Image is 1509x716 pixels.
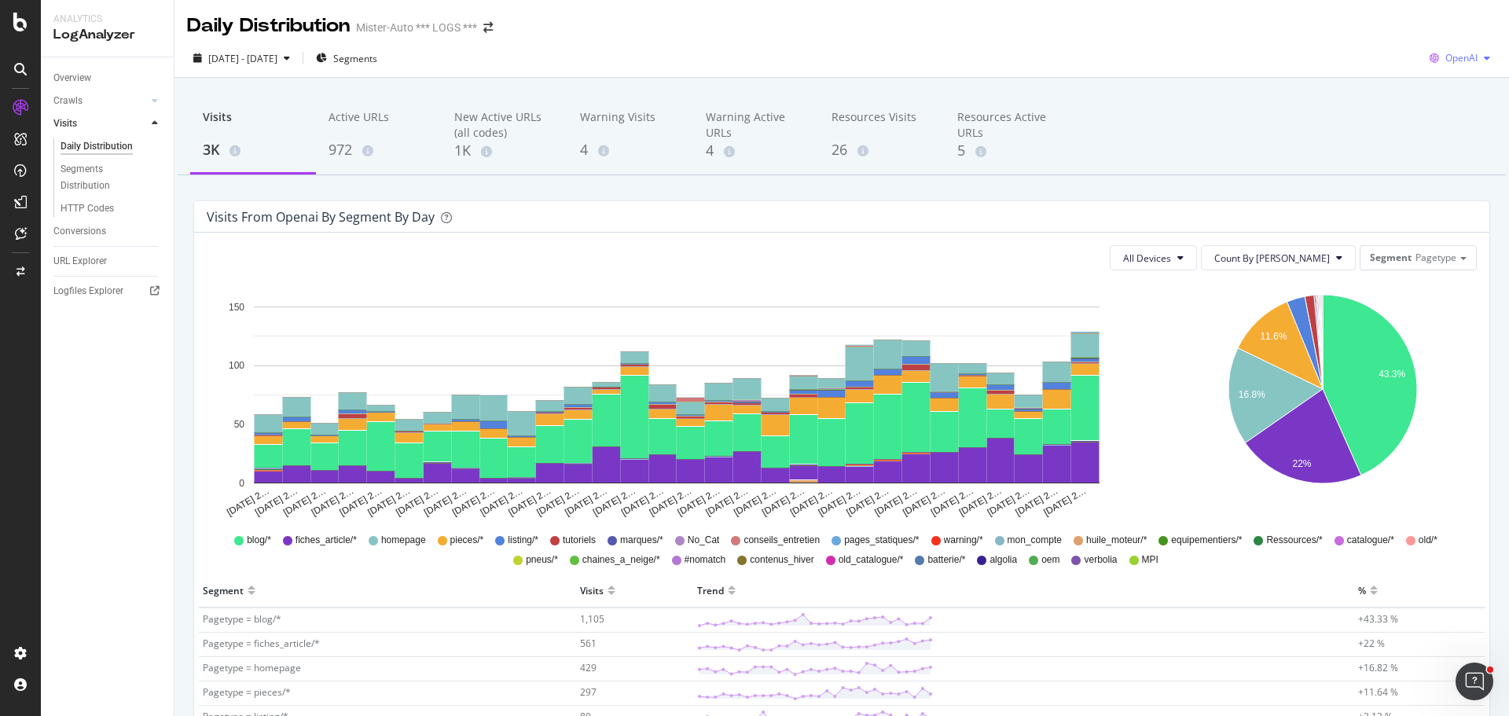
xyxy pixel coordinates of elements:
[927,553,965,567] span: batterie/*
[563,534,596,547] span: tutoriels
[957,109,1058,141] div: Resources Active URLs
[844,534,919,547] span: pages_statiques/*
[750,553,813,567] span: contenus_hiver
[61,200,114,217] div: HTTP Codes
[296,534,357,547] span: fiches_article/*
[329,140,429,160] div: 972
[1171,283,1474,519] svg: A chart.
[1419,534,1437,547] span: old/*
[53,93,83,109] div: Crawls
[187,13,350,39] div: Daily Distribution
[832,109,932,139] div: Resources Visits
[208,52,277,65] span: [DATE] - [DATE]
[580,140,681,160] div: 4
[1142,553,1158,567] span: MPI
[61,161,163,194] a: Segments Distribution
[839,553,904,567] span: old_catalogue/*
[53,70,163,86] a: Overview
[187,46,296,71] button: [DATE] - [DATE]
[61,138,163,155] a: Daily Distribution
[61,200,163,217] a: HTTP Codes
[697,578,724,603] div: Trend
[53,283,163,299] a: Logfiles Explorer
[61,138,133,155] div: Daily Distribution
[53,223,163,240] a: Conversions
[1084,553,1117,567] span: verbolia
[329,109,429,139] div: Active URLs
[207,209,435,225] div: Visits from openai by Segment by Day
[1456,663,1493,700] iframe: Intercom live chat
[53,93,147,109] a: Crawls
[706,141,806,161] div: 4
[310,46,384,71] button: Segments
[1214,252,1330,265] span: Count By Day
[743,534,820,547] span: conseils_entretien
[454,141,555,161] div: 1K
[61,161,148,194] div: Segments Distribution
[53,70,91,86] div: Overview
[1370,251,1412,264] span: Segment
[1171,534,1242,547] span: equipementiers/*
[1358,637,1385,650] span: +22 %
[203,685,291,699] span: Pagetype = pieces/*
[483,22,493,33] div: arrow-right-arrow-left
[53,116,147,132] a: Visits
[957,141,1058,161] div: 5
[450,534,484,547] span: pieces/*
[580,612,604,626] span: 1,105
[580,685,597,699] span: 297
[239,478,244,489] text: 0
[53,13,161,26] div: Analytics
[1041,553,1059,567] span: oem
[1358,612,1398,626] span: +43.33 %
[53,116,77,132] div: Visits
[1347,534,1394,547] span: catalogue/*
[203,637,320,650] span: Pagetype = fiches_article/*
[1379,369,1405,380] text: 43.3%
[1293,458,1312,469] text: 22%
[580,578,604,603] div: Visits
[53,26,161,44] div: LogAnalyzer
[203,578,244,603] div: Segment
[1445,51,1478,64] span: OpenAI
[203,661,301,674] span: Pagetype = homepage
[1201,245,1356,270] button: Count By [PERSON_NAME]
[1110,245,1197,270] button: All Devices
[685,553,726,567] span: #nomatch
[203,140,303,160] div: 3K
[333,52,377,65] span: Segments
[1415,251,1456,264] span: Pagetype
[207,283,1147,519] svg: A chart.
[580,637,597,650] span: 561
[229,361,244,372] text: 100
[944,534,983,547] span: warning/*
[53,253,163,270] a: URL Explorer
[508,534,538,547] span: listing/*
[526,553,558,567] span: pneus/*
[454,109,555,141] div: New Active URLs (all codes)
[832,140,932,160] div: 26
[1123,252,1171,265] span: All Devices
[1358,661,1398,674] span: +16.82 %
[203,109,303,139] div: Visits
[1086,534,1147,547] span: huile_moteur/*
[53,253,107,270] div: URL Explorer
[229,302,244,313] text: 150
[706,109,806,141] div: Warning Active URLs
[53,223,106,240] div: Conversions
[53,283,123,299] div: Logfiles Explorer
[688,534,720,547] span: No_Cat
[989,553,1017,567] span: algolia
[1239,390,1265,401] text: 16.8%
[1266,534,1322,547] span: Ressources/*
[1423,46,1496,71] button: OpenAI
[1260,331,1287,342] text: 11.6%
[1358,578,1366,603] div: %
[1008,534,1062,547] span: mon_compte
[234,419,245,430] text: 50
[247,534,271,547] span: blog/*
[203,612,281,626] span: Pagetype = blog/*
[580,661,597,674] span: 429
